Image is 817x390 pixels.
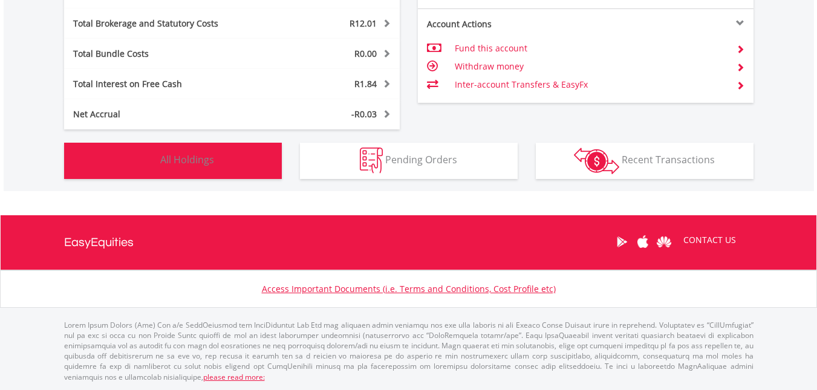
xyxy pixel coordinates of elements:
[455,57,726,76] td: Withdraw money
[654,223,675,261] a: Huawei
[574,148,619,174] img: transactions-zar-wht.png
[64,78,260,90] div: Total Interest on Free Cash
[262,283,556,294] a: Access Important Documents (i.e. Terms and Conditions, Cost Profile etc)
[132,148,158,174] img: holdings-wht.png
[351,108,377,120] span: -R0.03
[360,148,383,174] img: pending_instructions-wht.png
[622,153,715,166] span: Recent Transactions
[633,223,654,261] a: Apple
[611,223,633,261] a: Google Play
[675,223,744,257] a: CONTACT US
[64,18,260,30] div: Total Brokerage and Statutory Costs
[385,153,457,166] span: Pending Orders
[455,76,726,94] td: Inter-account Transfers & EasyFx
[455,39,726,57] td: Fund this account
[418,18,586,30] div: Account Actions
[64,143,282,179] button: All Holdings
[350,18,377,29] span: R12.01
[160,153,214,166] span: All Holdings
[354,48,377,59] span: R0.00
[64,320,754,382] p: Lorem Ipsum Dolors (Ame) Con a/e SeddOeiusmod tem InciDiduntut Lab Etd mag aliquaen admin veniamq...
[64,108,260,120] div: Net Accrual
[354,78,377,89] span: R1.84
[536,143,754,179] button: Recent Transactions
[64,48,260,60] div: Total Bundle Costs
[203,372,265,382] a: please read more:
[64,215,134,270] a: EasyEquities
[300,143,518,179] button: Pending Orders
